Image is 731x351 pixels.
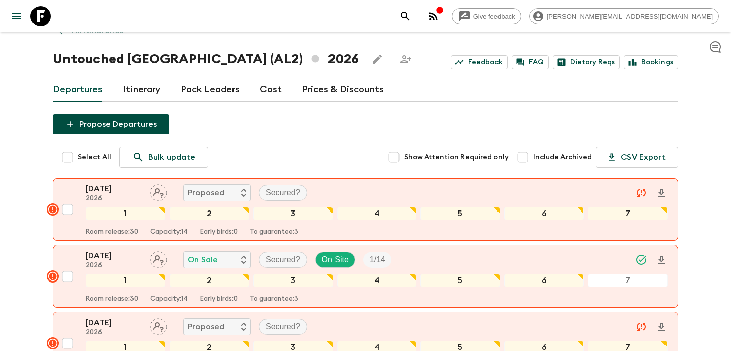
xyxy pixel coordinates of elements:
[395,49,416,69] span: Share this itinerary
[259,185,307,201] div: Secured?
[150,321,167,329] span: Assign pack leader
[367,49,387,69] button: Edit this itinerary
[260,78,282,102] a: Cost
[86,250,142,262] p: [DATE]
[86,183,142,195] p: [DATE]
[504,207,584,220] div: 6
[148,151,195,163] p: Bulk update
[250,228,298,236] p: To guarantee: 3
[655,254,668,266] svg: Download Onboarding
[655,321,668,333] svg: Download Onboarding
[265,254,301,266] p: Secured?
[150,254,167,262] span: Assign pack leader
[504,274,584,287] div: 6
[86,274,165,287] div: 1
[78,152,111,162] span: Select All
[395,6,415,26] button: search adventures
[170,274,249,287] div: 2
[322,254,349,266] p: On Site
[363,252,391,268] div: Trip Fill
[53,178,678,241] button: [DATE]2026Assign pack leaderProposedSecured?1234567Room release:30Capacity:14Early birds:0To guar...
[265,321,301,333] p: Secured?
[6,6,26,26] button: menu
[370,254,385,266] p: 1 / 14
[259,319,307,335] div: Secured?
[53,245,678,308] button: [DATE]2026Assign pack leaderOn SaleSecured?On SiteTrip Fill1234567Room release:30Capacity:14Early...
[150,295,188,303] p: Capacity: 14
[452,8,521,24] a: Give feedback
[150,187,167,195] span: Assign pack leader
[250,295,298,303] p: To guarantee: 3
[53,78,103,102] a: Departures
[86,228,138,236] p: Room release: 30
[253,274,333,287] div: 3
[529,8,719,24] div: [PERSON_NAME][EMAIL_ADDRESS][DOMAIN_NAME]
[200,228,238,236] p: Early birds: 0
[451,55,508,69] a: Feedback
[188,321,224,333] p: Proposed
[150,228,188,236] p: Capacity: 14
[404,152,509,162] span: Show Attention Required only
[170,207,249,220] div: 2
[86,329,142,337] p: 2026
[200,295,238,303] p: Early birds: 0
[596,147,678,168] button: CSV Export
[420,207,500,220] div: 5
[86,207,165,220] div: 1
[86,295,138,303] p: Room release: 30
[655,187,668,199] svg: Download Onboarding
[420,274,500,287] div: 5
[337,207,417,220] div: 4
[624,55,678,69] a: Bookings
[553,55,620,69] a: Dietary Reqs
[315,252,355,268] div: On Site
[468,13,521,20] span: Give feedback
[53,49,359,69] h1: Untouched [GEOGRAPHIC_DATA] (AL2) 2026
[635,254,647,266] svg: Synced Successfully
[302,78,384,102] a: Prices & Discounts
[53,114,169,134] button: Propose Departures
[259,252,307,268] div: Secured?
[86,317,142,329] p: [DATE]
[86,195,142,203] p: 2026
[123,78,160,102] a: Itinerary
[588,274,668,287] div: 7
[533,152,592,162] span: Include Archived
[635,321,647,333] svg: Unable to sync - Check prices and secured
[188,187,224,199] p: Proposed
[181,78,240,102] a: Pack Leaders
[119,147,208,168] a: Bulk update
[253,207,333,220] div: 3
[635,187,647,199] svg: Unable to sync - Check prices and secured
[588,207,668,220] div: 7
[337,274,417,287] div: 4
[541,13,718,20] span: [PERSON_NAME][EMAIL_ADDRESS][DOMAIN_NAME]
[512,55,549,69] a: FAQ
[188,254,218,266] p: On Sale
[86,262,142,270] p: 2026
[265,187,301,199] p: Secured?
